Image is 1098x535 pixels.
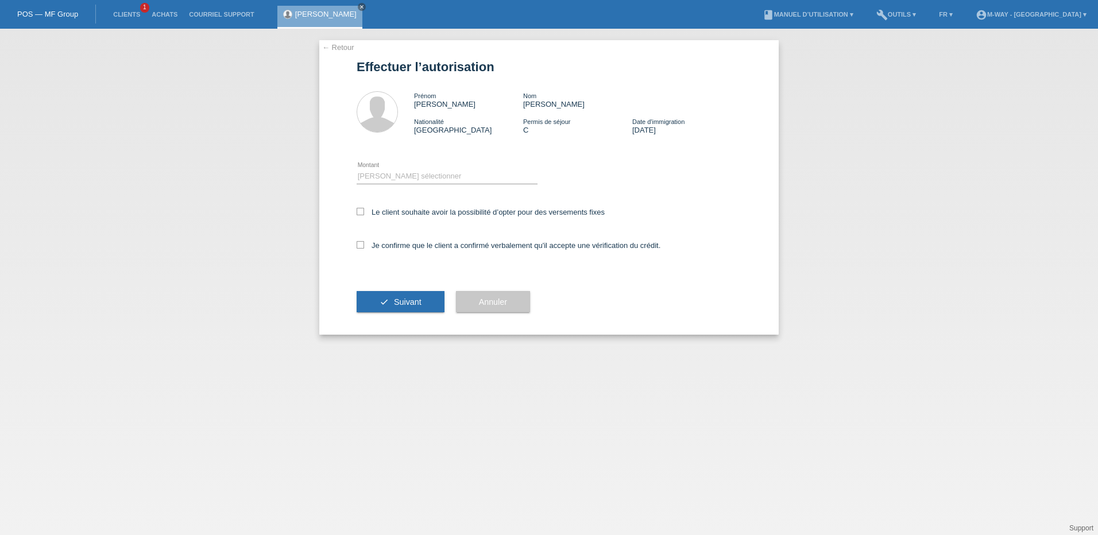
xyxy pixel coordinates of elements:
i: build [876,9,888,21]
a: [PERSON_NAME] [295,10,357,18]
i: close [359,4,365,10]
i: account_circle [976,9,987,21]
div: [GEOGRAPHIC_DATA] [414,117,523,134]
a: Courriel Support [183,11,260,18]
div: [PERSON_NAME] [414,91,523,108]
a: account_circlem-way - [GEOGRAPHIC_DATA] ▾ [970,11,1092,18]
label: Le client souhaite avoir la possibilité d’opter pour des versements fixes [357,208,605,216]
span: Annuler [479,297,507,307]
a: Achats [146,11,183,18]
div: [DATE] [632,117,741,134]
label: Je confirme que le client a confirmé verbalement qu'il accepte une vérification du crédit. [357,241,660,250]
div: [PERSON_NAME] [523,91,632,108]
a: buildOutils ▾ [871,11,922,18]
button: Annuler [456,291,530,313]
a: ← Retour [322,43,354,52]
div: C [523,117,632,134]
a: bookManuel d’utilisation ▾ [757,11,859,18]
span: Nom [523,92,536,99]
span: 1 [140,3,149,13]
a: POS — MF Group [17,10,78,18]
i: book [763,9,774,21]
span: Nationalité [414,118,444,125]
span: Suivant [394,297,422,307]
a: Support [1069,524,1093,532]
button: check Suivant [357,291,444,313]
a: Clients [107,11,146,18]
a: FR ▾ [933,11,958,18]
h1: Effectuer l’autorisation [357,60,741,74]
span: Permis de séjour [523,118,571,125]
span: Prénom [414,92,436,99]
a: close [358,3,366,11]
span: Date d'immigration [632,118,685,125]
i: check [380,297,389,307]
